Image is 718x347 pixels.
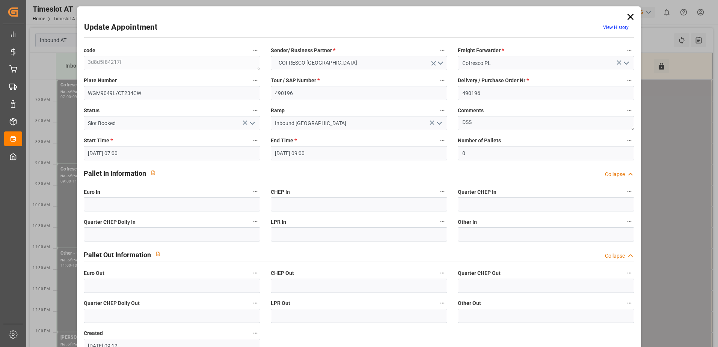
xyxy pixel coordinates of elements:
span: code [84,47,95,54]
button: Freight Forwarder * [624,45,634,55]
span: LPR In [271,218,286,226]
textarea: 3d8d5f84217f [84,56,260,70]
button: Comments [624,106,634,115]
button: View description [151,247,165,261]
button: Created [250,328,260,338]
span: Plate Number [84,77,117,84]
span: Quarter CHEP In [458,188,496,196]
h2: Pallet In Information [84,168,146,178]
span: CHEP Out [271,269,294,277]
div: Collapse [605,170,625,178]
button: Start Time * [250,136,260,145]
span: Other In [458,218,477,226]
button: Number of Pallets [624,136,634,145]
input: Select Freight Forwarder [458,56,634,70]
button: code [250,45,260,55]
button: Other Out [624,298,634,308]
span: Other Out [458,299,481,307]
a: View History [603,25,629,30]
button: End Time * [437,136,447,145]
span: COFRESCO [GEOGRAPHIC_DATA] [275,59,361,67]
textarea: DSS [458,116,634,130]
input: DD-MM-YYYY HH:MM [84,146,260,160]
span: Delivery / Purchase Order Nr [458,77,529,84]
button: CHEP In [437,187,447,196]
button: Quarter CHEP Out [624,268,634,278]
span: Tour / SAP Number [271,77,320,84]
button: Quarter CHEP In [624,187,634,196]
button: Quarter CHEP Dolly Out [250,298,260,308]
h2: Update Appointment [84,21,157,33]
button: Ramp [437,106,447,115]
button: Other In [624,217,634,226]
div: Collapse [605,252,625,260]
input: Type to search/select [84,116,260,130]
button: open menu [620,57,632,69]
span: Quarter CHEP Dolly In [84,218,136,226]
button: Sender/ Business Partner * [437,45,447,55]
h2: Pallet Out Information [84,250,151,260]
button: Tour / SAP Number * [437,75,447,85]
button: open menu [271,56,447,70]
button: Quarter CHEP Dolly In [250,217,260,226]
span: Ramp [271,107,285,115]
button: open menu [246,118,257,129]
button: open menu [433,118,445,129]
span: CHEP In [271,188,290,196]
span: LPR Out [271,299,290,307]
button: View description [146,166,160,180]
span: Created [84,329,103,337]
input: Type to search/select [271,116,447,130]
span: Freight Forwarder [458,47,504,54]
span: Quarter CHEP Dolly Out [84,299,140,307]
span: Quarter CHEP Out [458,269,501,277]
button: LPR Out [437,298,447,308]
span: Comments [458,107,484,115]
span: Sender/ Business Partner [271,47,335,54]
button: Euro Out [250,268,260,278]
span: End Time [271,137,297,145]
button: Euro In [250,187,260,196]
span: Euro Out [84,269,104,277]
button: Plate Number [250,75,260,85]
span: Status [84,107,100,115]
span: Number of Pallets [458,137,501,145]
button: LPR In [437,217,447,226]
button: Status [250,106,260,115]
span: Euro In [84,188,100,196]
input: DD-MM-YYYY HH:MM [271,146,447,160]
button: Delivery / Purchase Order Nr * [624,75,634,85]
button: CHEP Out [437,268,447,278]
span: Start Time [84,137,113,145]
